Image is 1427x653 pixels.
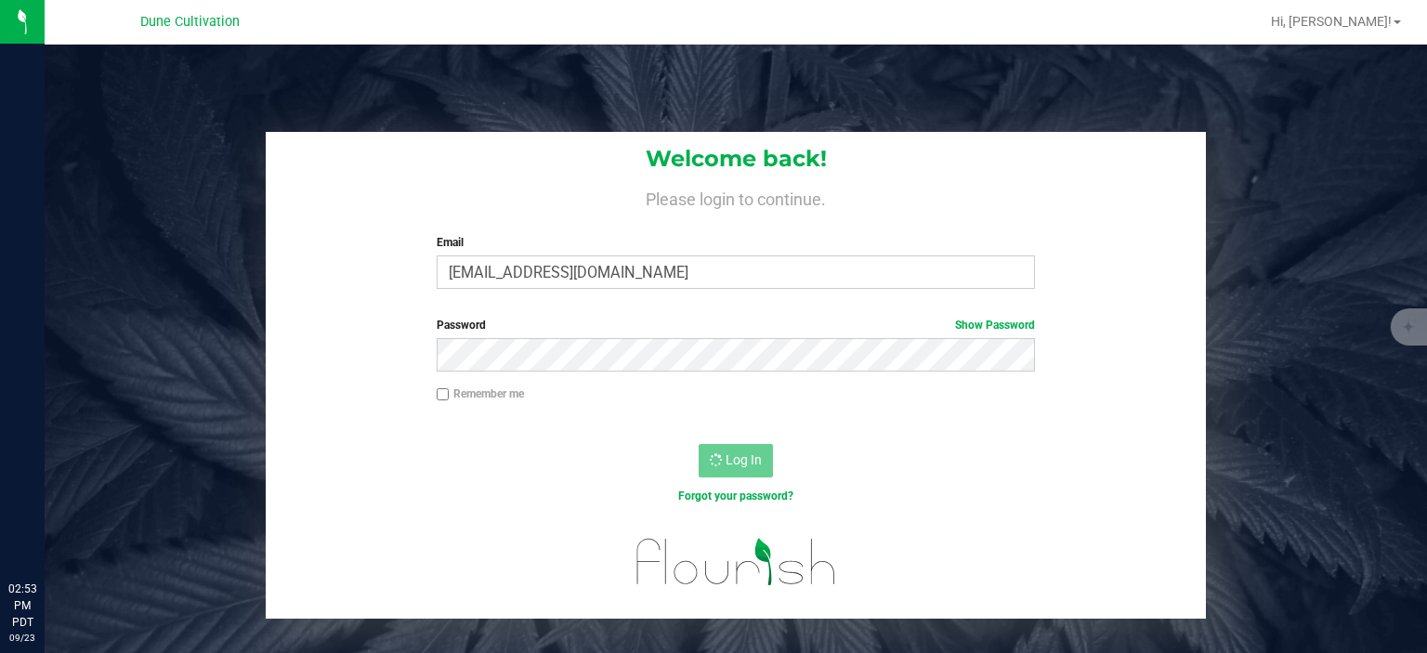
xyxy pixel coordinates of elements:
[437,388,450,401] input: Remember me
[8,581,36,631] p: 02:53 PM PDT
[699,444,773,477] button: Log In
[619,524,854,599] img: flourish_logo.svg
[437,319,486,332] span: Password
[955,319,1035,332] a: Show Password
[266,186,1206,208] h4: Please login to continue.
[266,147,1206,171] h1: Welcome back!
[1271,14,1392,29] span: Hi, [PERSON_NAME]!
[437,385,524,402] label: Remember me
[437,234,1036,251] label: Email
[8,631,36,645] p: 09/23
[140,14,240,30] span: Dune Cultivation
[726,452,762,467] span: Log In
[678,490,793,503] a: Forgot your password?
